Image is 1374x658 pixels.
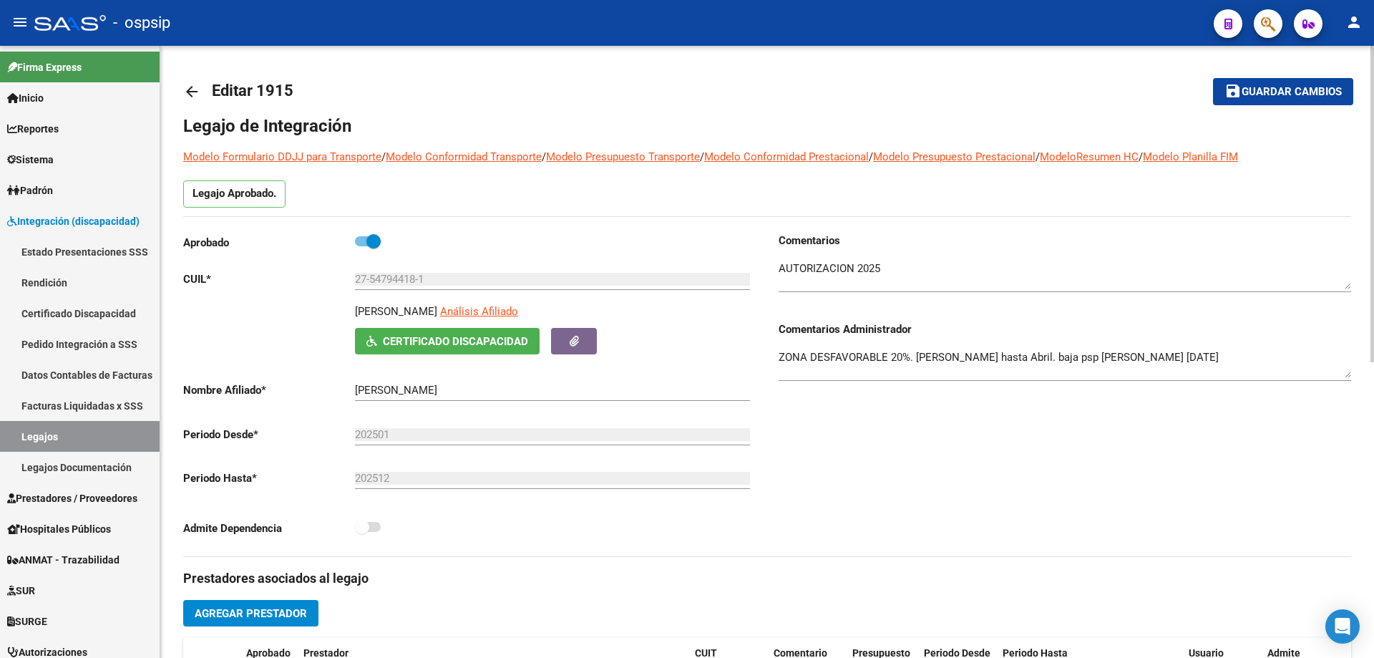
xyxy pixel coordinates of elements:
span: Guardar cambios [1242,86,1342,99]
span: ANMAT - Trazabilidad [7,552,120,568]
span: Integración (discapacidad) [7,213,140,229]
p: Periodo Desde [183,427,355,442]
button: Guardar cambios [1213,78,1353,105]
p: Aprobado [183,235,355,251]
span: Padrón [7,183,53,198]
h3: Prestadores asociados al legajo [183,569,1351,589]
p: Admite Dependencia [183,521,355,536]
p: Nombre Afiliado [183,382,355,398]
mat-icon: arrow_back [183,83,200,100]
a: Modelo Formulario DDJJ para Transporte [183,150,381,163]
mat-icon: person [1345,14,1363,31]
a: Modelo Presupuesto Prestacional [873,150,1036,163]
a: Modelo Conformidad Prestacional [704,150,869,163]
p: Periodo Hasta [183,470,355,486]
p: Legajo Aprobado. [183,180,286,208]
h3: Comentarios [779,233,1351,248]
span: Inicio [7,90,44,106]
div: Open Intercom Messenger [1325,609,1360,644]
button: Agregar Prestador [183,600,318,626]
span: Reportes [7,121,59,137]
span: SUR [7,583,35,599]
span: SURGE [7,614,47,629]
a: Modelo Presupuesto Transporte [546,150,700,163]
a: Modelo Planilla FIM [1143,150,1238,163]
span: Agregar Prestador [195,607,307,620]
p: CUIL [183,271,355,287]
a: ModeloResumen HC [1040,150,1139,163]
span: Análisis Afiliado [440,305,518,318]
mat-icon: menu [11,14,29,31]
h3: Comentarios Administrador [779,321,1351,337]
mat-icon: save [1224,82,1242,100]
span: Sistema [7,152,54,168]
span: - ospsip [113,7,170,39]
span: Certificado Discapacidad [383,335,528,348]
span: Editar 1915 [212,82,293,100]
button: Certificado Discapacidad [355,328,540,354]
span: Prestadores / Proveedores [7,490,137,506]
span: Firma Express [7,59,82,75]
span: Hospitales Públicos [7,521,111,537]
a: Modelo Conformidad Transporte [386,150,542,163]
h1: Legajo de Integración [183,115,1351,137]
p: [PERSON_NAME] [355,304,437,319]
